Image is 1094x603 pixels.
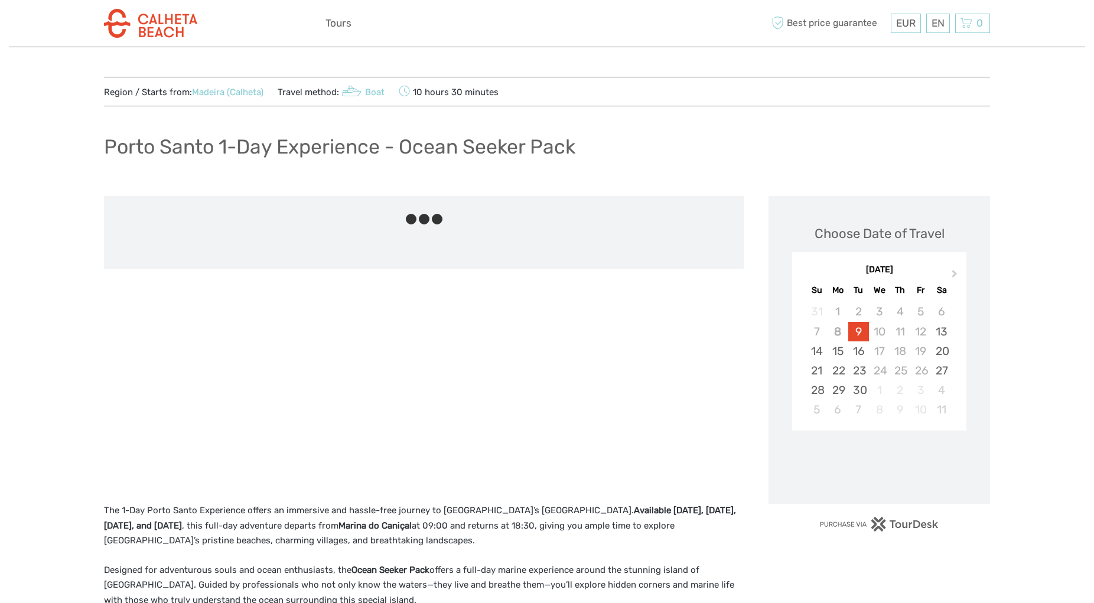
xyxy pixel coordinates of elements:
div: Sa [931,282,952,298]
div: Not available Thursday, September 4th, 2025 [890,302,910,321]
div: Loading... [875,461,883,469]
span: EUR [896,17,916,29]
div: Not available Wednesday, October 8th, 2025 [869,400,890,419]
div: Not available Monday, September 1st, 2025 [828,302,848,321]
div: EN [926,14,950,33]
div: Choose Saturday, October 4th, 2025 [931,380,952,400]
div: Choose Saturday, September 20th, 2025 [931,341,952,361]
div: month 2025-09 [796,302,962,419]
strong: Available [DATE], [DATE], [DATE], and [DATE] [104,505,736,531]
div: Not available Friday, September 26th, 2025 [910,361,931,380]
div: Choose Monday, October 6th, 2025 [828,400,848,419]
div: Choose Saturday, September 13th, 2025 [931,322,952,341]
div: Not available Thursday, October 2nd, 2025 [890,380,910,400]
span: Region / Starts from: [104,86,263,99]
span: 0 [975,17,985,29]
div: We [869,282,890,298]
img: PurchaseViaTourDesk.png [819,517,939,532]
div: Not available Thursday, October 9th, 2025 [890,400,910,419]
div: Not available Friday, October 3rd, 2025 [910,380,931,400]
span: Travel method: [278,83,385,100]
div: Mo [828,282,848,298]
div: Choose Monday, September 22nd, 2025 [828,361,848,380]
div: Choose Tuesday, September 30th, 2025 [848,380,869,400]
div: Choose Tuesday, September 23rd, 2025 [848,361,869,380]
div: Choose Saturday, September 27th, 2025 [931,361,952,380]
div: Fr [910,282,931,298]
div: [DATE] [792,264,966,276]
div: Not available Wednesday, September 3rd, 2025 [869,302,890,321]
strong: Marina do Caniçal [338,520,412,531]
div: Not available Thursday, September 25th, 2025 [890,361,910,380]
strong: Ocean Seeker Pack [351,565,429,575]
a: Madeira (Calheta) [192,87,263,97]
div: Not available Thursday, September 11th, 2025 [890,322,910,341]
div: Not available Sunday, September 7th, 2025 [806,322,827,341]
button: Next Month [946,267,965,286]
div: Th [890,282,910,298]
div: Choose Tuesday, September 9th, 2025 [848,322,869,341]
div: Not available Friday, October 10th, 2025 [910,400,931,419]
div: Not available Wednesday, September 10th, 2025 [869,322,890,341]
div: Choose Sunday, September 28th, 2025 [806,380,827,400]
div: Not available Wednesday, October 1st, 2025 [869,380,890,400]
div: Choose Sunday, September 21st, 2025 [806,361,827,380]
h1: Porto Santo 1-Day Experience - Ocean Seeker Pack [104,135,575,159]
div: Choose Monday, September 15th, 2025 [828,341,848,361]
div: Not available Wednesday, September 24th, 2025 [869,361,890,380]
div: Choose Tuesday, September 16th, 2025 [848,341,869,361]
div: Su [806,282,827,298]
div: Choose Date of Travel [815,224,945,243]
div: Not available Tuesday, September 2nd, 2025 [848,302,869,321]
div: Not available Friday, September 5th, 2025 [910,302,931,321]
div: Choose Tuesday, October 7th, 2025 [848,400,869,419]
div: Not available Sunday, August 31st, 2025 [806,302,827,321]
div: Choose Sunday, September 14th, 2025 [806,341,827,361]
div: Not available Thursday, September 18th, 2025 [890,341,910,361]
span: Best price guarantee [769,14,888,33]
a: Boat [339,87,385,97]
div: Not available Friday, September 19th, 2025 [910,341,931,361]
span: 10 hours 30 minutes [399,83,499,100]
img: 3283-3bafb1e0-d569-4aa5-be6e-c19ca52e1a4a_logo_small.png [104,9,197,38]
div: Choose Monday, September 29th, 2025 [828,380,848,400]
div: Tu [848,282,869,298]
div: Choose Saturday, October 11th, 2025 [931,400,952,419]
div: Not available Wednesday, September 17th, 2025 [869,341,890,361]
div: Not available Monday, September 8th, 2025 [828,322,848,341]
div: Not available Friday, September 12th, 2025 [910,322,931,341]
a: Tours [325,15,351,32]
div: Not available Saturday, September 6th, 2025 [931,302,952,321]
p: The 1-Day Porto Santo Experience offers an immersive and hassle-free journey to [GEOGRAPHIC_DATA]... [104,503,744,549]
div: Choose Sunday, October 5th, 2025 [806,400,827,419]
